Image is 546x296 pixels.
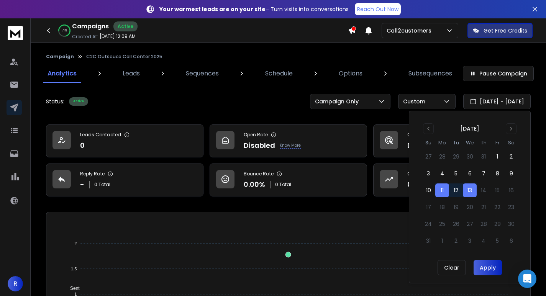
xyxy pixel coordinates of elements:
[421,150,435,164] button: 27
[64,286,80,291] span: Sent
[275,182,291,188] p: 0 Total
[80,171,105,177] p: Reply Rate
[244,171,274,177] p: Bounce Rate
[435,183,449,197] button: 11
[463,94,531,109] button: [DATE] - [DATE]
[467,23,533,38] button: Get Free Credits
[438,260,466,275] button: Clear
[8,26,23,40] img: logo
[210,124,367,157] a: Open RateDisabledKnow More
[387,27,435,34] p: Call2customers
[315,98,362,105] p: Campaign Only
[421,139,435,147] th: Sunday
[86,54,162,60] p: C2C Outsouce Call Center 2025
[449,139,463,147] th: Tuesday
[46,98,64,105] p: Status:
[435,150,449,164] button: 28
[94,182,110,188] p: 0 Total
[463,139,477,147] th: Wednesday
[490,150,504,164] button: 1
[72,34,98,40] p: Created At:
[449,150,463,164] button: 29
[71,267,77,271] tspan: 1.5
[355,3,401,15] a: Reach Out Now
[449,183,463,197] button: 12
[463,167,477,180] button: 6
[408,69,452,78] p: Subsequences
[449,167,463,180] button: 5
[373,164,531,196] a: Opportunities0$0
[113,21,138,31] div: Active
[80,132,121,138] p: Leads Contacted
[123,69,140,78] p: Leads
[407,140,439,151] p: Disabled
[460,125,479,132] div: [DATE]
[244,179,265,190] p: 0.00 %
[8,276,23,291] button: R
[357,5,398,13] p: Reach Out Now
[69,97,88,106] div: Active
[118,64,144,83] a: Leads
[504,167,518,180] button: 9
[506,123,516,134] button: Go to next month
[265,69,293,78] p: Schedule
[407,171,438,177] p: Opportunities
[463,150,477,164] button: 30
[403,98,428,105] p: Custom
[404,64,457,83] a: Subsequences
[490,139,504,147] th: Friday
[46,54,74,60] button: Campaign
[484,27,527,34] p: Get Free Credits
[261,64,297,83] a: Schedule
[477,167,490,180] button: 7
[339,69,362,78] p: Options
[477,150,490,164] button: 31
[280,142,301,149] p: Know More
[244,132,268,138] p: Open Rate
[159,5,349,13] p: – Turn visits into conversations
[518,270,536,288] div: Open Intercom Messenger
[210,164,367,196] a: Bounce Rate0.00%0 Total
[334,64,367,83] a: Options
[373,124,531,157] a: Click RateDisabledKnow More
[100,33,136,39] p: [DATE] 12:09 AM
[421,183,435,197] button: 10
[504,139,518,147] th: Saturday
[435,139,449,147] th: Monday
[159,5,266,13] strong: Your warmest leads are on your site
[74,241,77,246] tspan: 2
[490,167,504,180] button: 8
[474,260,502,275] button: Apply
[423,123,434,134] button: Go to previous month
[72,22,109,31] h1: Campaigns
[435,167,449,180] button: 4
[80,140,85,151] p: 0
[181,64,223,83] a: Sequences
[244,140,275,151] p: Disabled
[43,64,81,83] a: Analytics
[421,167,435,180] button: 3
[477,139,490,147] th: Thursday
[186,69,219,78] p: Sequences
[407,132,431,138] p: Click Rate
[504,150,518,164] button: 2
[80,179,84,190] p: -
[46,164,203,196] a: Reply Rate-0 Total
[463,183,477,197] button: 13
[46,124,203,157] a: Leads Contacted0
[62,28,67,33] p: 71 %
[463,66,534,81] button: Pause Campaign
[407,179,412,190] p: 0
[48,69,77,78] p: Analytics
